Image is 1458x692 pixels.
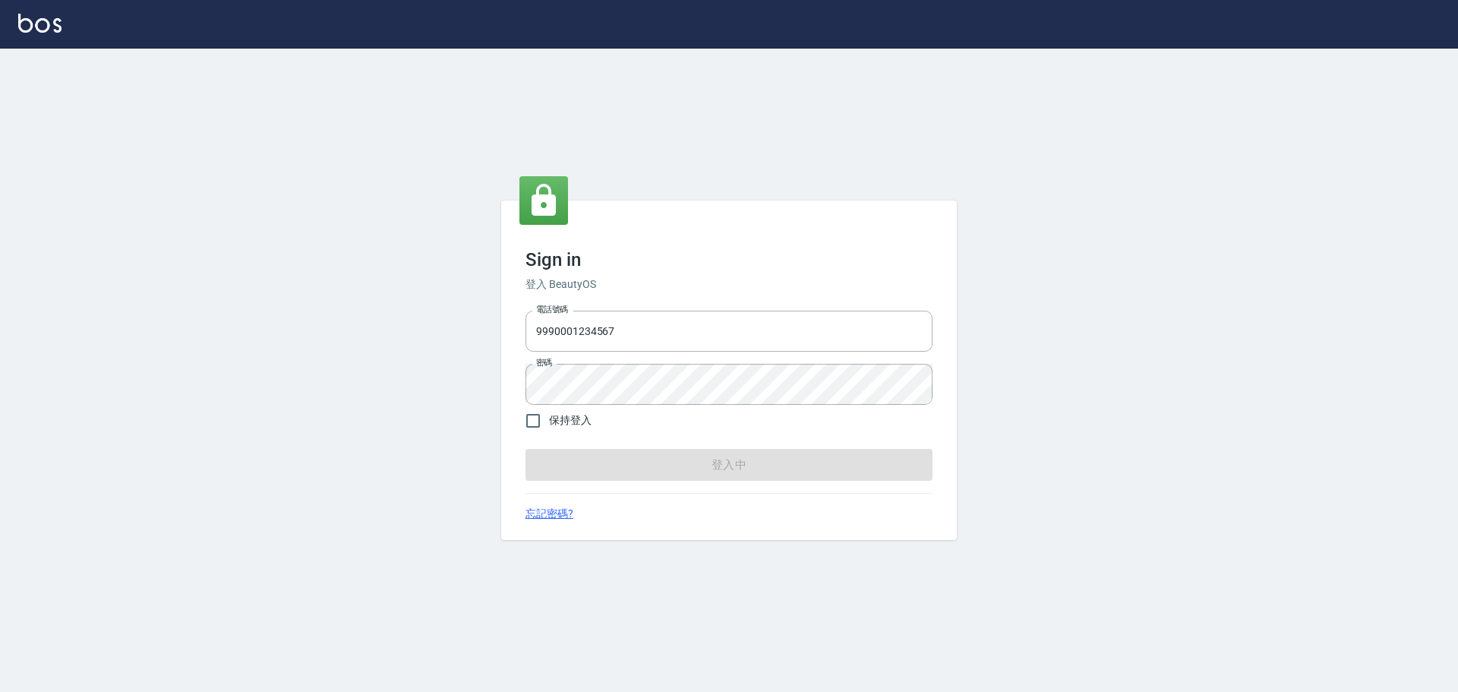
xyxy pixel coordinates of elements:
h6: 登入 BeautyOS [525,276,933,292]
a: 忘記密碼? [525,506,573,522]
label: 電話號碼 [536,304,568,315]
label: 密碼 [536,357,552,368]
h3: Sign in [525,249,933,270]
img: Logo [18,14,62,33]
span: 保持登入 [549,412,592,428]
